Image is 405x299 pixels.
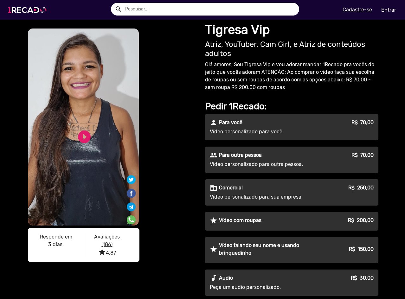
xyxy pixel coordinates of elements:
mat-icon: audiotrack [210,274,217,282]
img: Compartilhe no telegram [127,202,136,211]
input: Pesquisar... [120,3,299,16]
mat-icon: business [210,184,217,192]
p: Para outra pessoa [219,151,262,159]
a: Entrar [377,4,400,16]
button: Example home icon [113,3,124,14]
u: Avaliações (186) [94,234,120,247]
p: R$ 70,00 [351,151,374,159]
p: Olá amores, Sou Tigresa Vip e vou adorar mandar 1Recado pra vocês do jeito que vocês adoram ATENÇ... [205,61,378,91]
mat-icon: star [210,217,217,224]
video: S1RECADO vídeos dedicados para fãs e empresas [28,29,139,226]
p: Vídeo falando seu nome e usando brinquedinho [219,242,325,257]
i: Share on Twitter [127,176,136,182]
p: Para você [219,119,242,126]
p: Vídeo personalizado para outra pessoa. [210,161,325,168]
h2: Pedir 1Recado: [205,101,378,112]
i: Share on WhatsApp [127,214,136,220]
p: Responde em [33,233,79,241]
img: Compartilhe no facebook [126,188,136,198]
mat-icon: star [210,245,217,253]
mat-icon: person [210,119,217,126]
p: Comercial [219,184,243,192]
p: Vídeo com roupas [219,217,261,224]
p: Vídeo personalizado para você. [210,128,325,136]
b: 3 dias. [48,241,64,247]
i: Share on Facebook [126,188,136,194]
span: 4.87 [98,250,116,256]
mat-icon: people [210,151,217,159]
p: R$ 250,00 [348,184,374,192]
img: Compartilhe no whatsapp [127,215,136,224]
p: R$ 30,00 [351,274,374,282]
p: Audio [219,274,233,282]
i: Share on Telegram [127,201,136,207]
h1: Tigresa Vip [205,22,378,37]
p: R$ 70,00 [351,119,374,126]
p: R$ 200,00 [348,217,374,224]
i: star [98,248,106,256]
a: play_circle_filled [77,129,92,144]
p: Vídeo personalizado para sua empresa. [210,193,325,201]
p: R$ 150,00 [349,245,374,253]
h2: Atriz, YouTuber, Cam Girl, e Atriz de conteúdos adultos [205,40,378,58]
img: Compartilhe no twitter [127,175,136,184]
mat-icon: Example home icon [115,5,122,13]
u: Cadastre-se [343,7,372,13]
p: Peça um audio personalizado. [210,283,325,291]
